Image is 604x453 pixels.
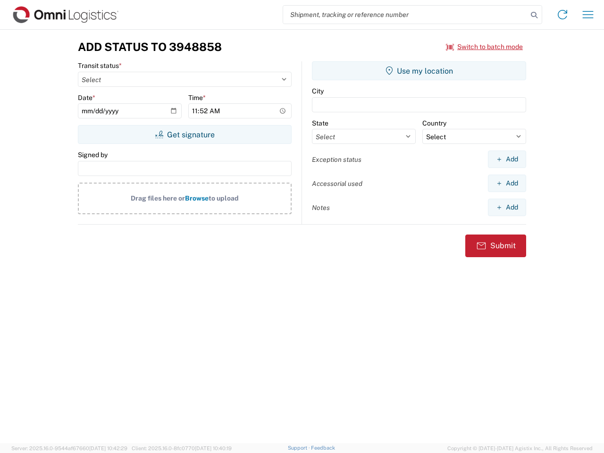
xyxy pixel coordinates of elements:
[78,125,292,144] button: Get signature
[312,155,361,164] label: Exception status
[311,445,335,451] a: Feedback
[131,194,185,202] span: Drag files here or
[288,445,311,451] a: Support
[78,151,108,159] label: Signed by
[283,6,528,24] input: Shipment, tracking or reference number
[312,61,526,80] button: Use my location
[132,445,232,451] span: Client: 2025.16.0-8fc0770
[188,93,206,102] label: Time
[78,93,95,102] label: Date
[195,445,232,451] span: [DATE] 10:40:19
[89,445,127,451] span: [DATE] 10:42:29
[185,194,209,202] span: Browse
[447,444,593,453] span: Copyright © [DATE]-[DATE] Agistix Inc., All Rights Reserved
[11,445,127,451] span: Server: 2025.16.0-9544af67660
[312,87,324,95] label: City
[446,39,523,55] button: Switch to batch mode
[312,119,328,127] label: State
[78,61,122,70] label: Transit status
[422,119,446,127] label: Country
[465,235,526,257] button: Submit
[209,194,239,202] span: to upload
[78,40,222,54] h3: Add Status to 3948858
[488,151,526,168] button: Add
[312,203,330,212] label: Notes
[488,199,526,216] button: Add
[488,175,526,192] button: Add
[312,179,362,188] label: Accessorial used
